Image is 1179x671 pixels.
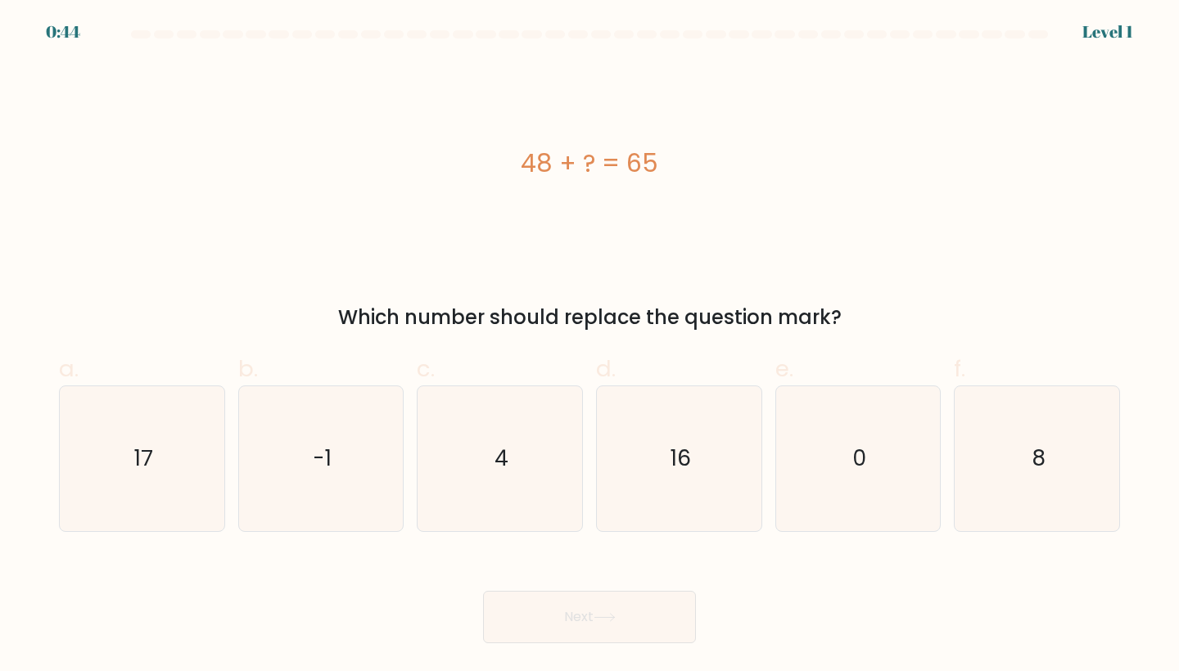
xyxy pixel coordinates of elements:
[59,145,1120,182] div: 48 + ? = 65
[483,591,696,643] button: Next
[954,353,965,385] span: f.
[59,353,79,385] span: a.
[495,444,508,474] text: 4
[417,353,435,385] span: c.
[134,444,152,474] text: 17
[775,353,793,385] span: e.
[313,444,332,474] text: -1
[671,444,691,474] text: 16
[69,303,1110,332] div: Which number should replace the question mark?
[1032,444,1046,474] text: 8
[1082,20,1133,44] div: Level 1
[46,20,80,44] div: 0:44
[852,444,866,474] text: 0
[596,353,616,385] span: d.
[238,353,258,385] span: b.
